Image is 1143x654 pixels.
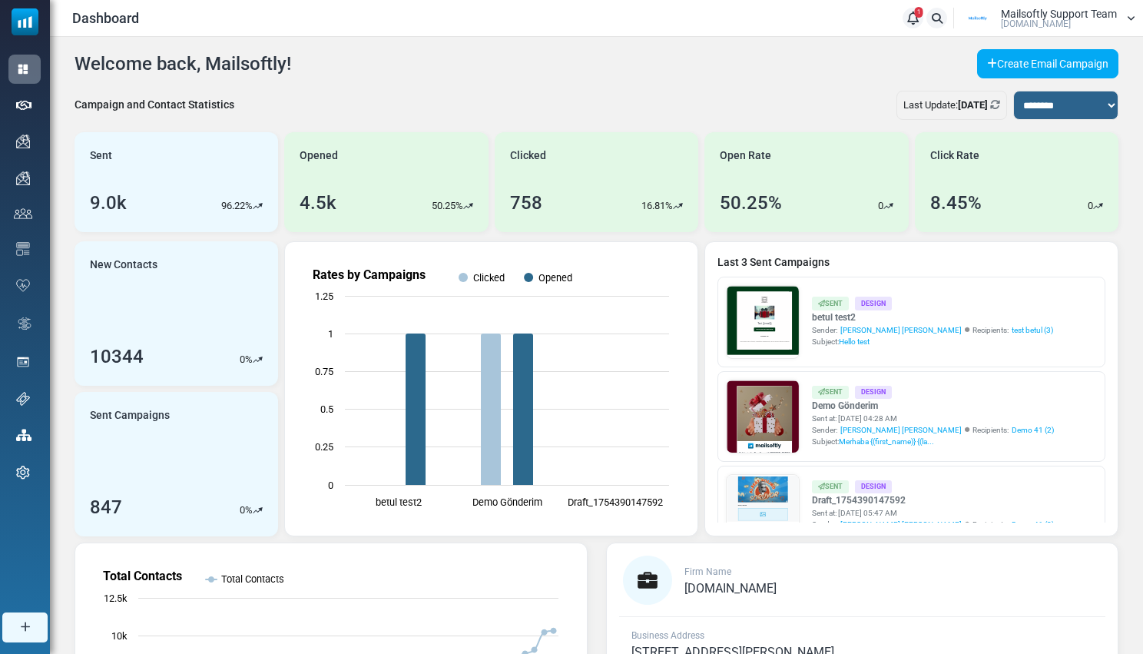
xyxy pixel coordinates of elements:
b: [DATE] [958,99,988,111]
a: 1 [903,8,923,28]
text: 12.5k [104,593,128,604]
span: [DOMAIN_NAME] [684,581,777,596]
span: Firm Name [684,566,731,577]
a: Draft_1754390147592 [812,493,1054,507]
p: 0 [1088,198,1093,214]
div: 9.0k [90,189,127,217]
p: 0 [878,198,883,214]
a: Demo 41 (2) [1012,424,1054,436]
img: domain-health-icon.svg [16,279,30,291]
text: 0.75 [315,366,333,377]
img: campaigns-icon.png [16,171,30,185]
p: 16.81% [641,198,673,214]
a: New Contacts 10344 0% [75,241,278,386]
img: landing_pages.svg [16,355,30,369]
img: email-templates-icon.svg [16,242,30,256]
div: 10344 [90,343,144,370]
div: Design [855,297,892,310]
text: Draft_1754390147592 [568,496,663,508]
div: 758 [510,189,542,217]
text: 10k [111,630,128,642]
a: Create Email Campaign [977,49,1118,78]
div: % [240,352,263,367]
div: Sender: Recipients: [812,519,1054,530]
span: 1 [915,7,923,18]
span: [DOMAIN_NAME] [1001,19,1071,28]
div: Subject: [812,336,1053,347]
div: 4.5k [300,189,336,217]
div: Last Update: [896,91,1007,120]
div: Sender: Recipients: [812,324,1053,336]
p: 0 [240,503,245,518]
div: Sent [812,297,849,310]
div: Design [855,386,892,399]
text: 0.25 [315,441,333,453]
a: User Logo Mailsoftly Support Team [DOMAIN_NAME] [959,7,1135,30]
div: Subject: [812,436,1054,447]
div: 50.25% [720,189,782,217]
span: Sent [90,148,112,164]
span: Business Address [631,630,704,641]
div: Sent at: [DATE] 05:47 AM [812,507,1054,519]
a: betul test2 [812,310,1053,324]
div: Sent at: [DATE] 04:28 AM [812,413,1054,424]
span: Opened [300,148,338,164]
img: User Logo [959,7,997,30]
text: Total Contacts [221,573,284,585]
span: [PERSON_NAME] [PERSON_NAME] [840,519,962,530]
span: Mailsoftly Support Team [1001,8,1117,19]
span: [PERSON_NAME] [PERSON_NAME] [840,424,962,436]
img: support-icon.svg [16,392,30,406]
div: Sender: Recipients: [812,424,1054,436]
span: Clicked [510,148,546,164]
div: Sent [812,480,849,493]
img: campaigns-icon.png [16,134,30,148]
svg: Rates by Campaigns [297,254,684,523]
text: Rates by Campaigns [313,267,426,282]
text: 1.25 [315,290,333,302]
a: [DOMAIN_NAME] [684,583,777,595]
a: Last 3 Sent Campaigns [717,254,1105,271]
span: Open Rate [720,148,771,164]
text: betul test2 [376,496,422,508]
img: dashboard-icon-active.svg [16,62,30,76]
a: Demo 41 (2) [1012,519,1054,530]
text: 1 [328,328,333,340]
p: 0 [240,352,245,367]
span: Dashboard [72,8,139,28]
span: Click Rate [930,148,979,164]
img: mailsoftly_icon_blue_white.svg [12,8,38,35]
text: Demo Gönderim [472,496,542,508]
text: 0 [328,480,333,491]
a: Demo Gönderim [812,399,1054,413]
text: 0.5 [320,403,333,415]
p: 96.22% [221,198,253,214]
div: % [240,503,263,518]
div: Campaign and Contact Statistics [75,97,234,113]
img: workflow.svg [16,315,33,333]
div: 847 [90,493,122,521]
img: contacts-icon.svg [14,208,32,219]
text: Total Contacts [103,569,182,583]
h4: Welcome back, Mailsoftly! [75,53,291,75]
text: Opened [539,272,573,284]
p: 50.25% [432,198,463,214]
span: Merhaba {(first_name)} {(la... [839,437,934,446]
span: Sent Campaigns [90,407,170,423]
img: settings-icon.svg [16,466,30,480]
span: Hello test [839,337,870,346]
div: 8.45% [930,189,982,217]
text: Clicked [473,272,505,284]
span: [PERSON_NAME] [PERSON_NAME] [840,324,962,336]
a: Refresh Stats [990,99,1000,111]
span: New Contacts [90,257,157,273]
div: Design [855,480,892,493]
a: test betul (3) [1012,324,1053,336]
div: Sent [812,386,849,399]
